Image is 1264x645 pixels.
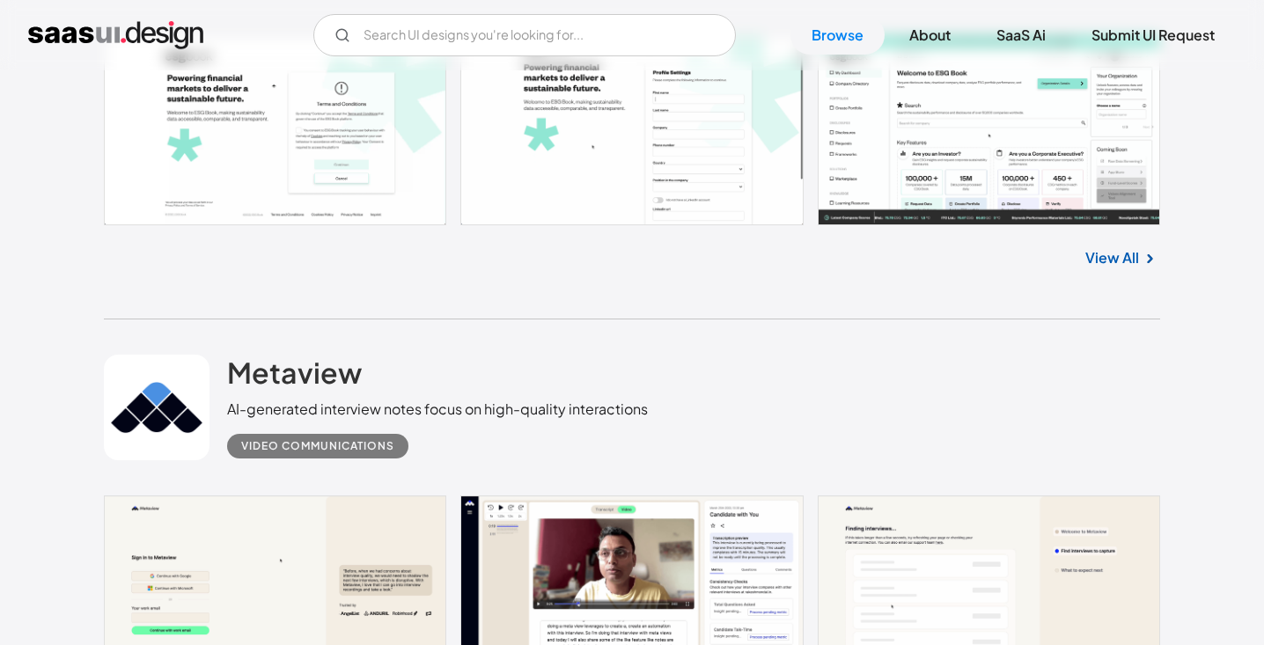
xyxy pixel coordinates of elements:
a: Browse [790,16,885,55]
div: AI-generated interview notes focus on high-quality interactions [227,399,648,420]
a: View All [1085,247,1139,268]
form: Email Form [313,14,736,56]
h2: Metaview [227,355,362,390]
a: home [28,21,203,49]
a: Metaview [227,355,362,399]
a: About [888,16,972,55]
div: Video Communications [241,436,394,457]
a: Submit UI Request [1070,16,1236,55]
input: Search UI designs you're looking for... [313,14,736,56]
a: SaaS Ai [975,16,1067,55]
